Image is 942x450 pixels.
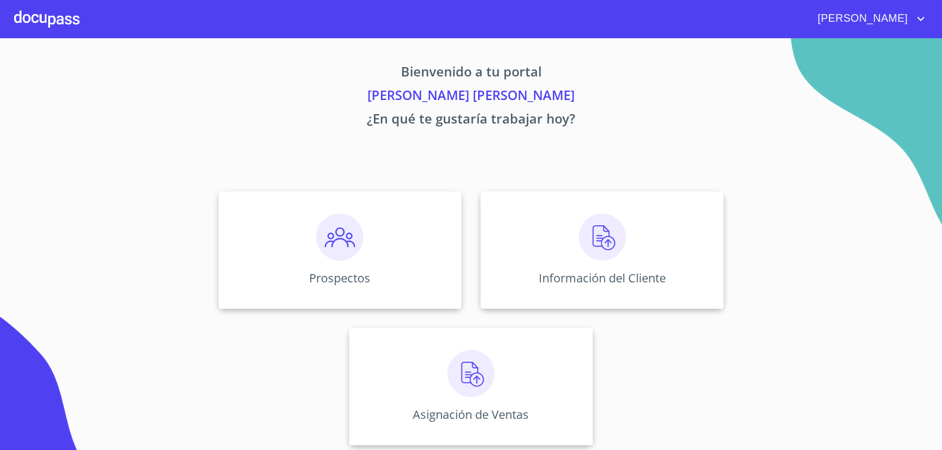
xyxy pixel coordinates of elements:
[447,350,495,397] img: carga.png
[809,9,914,28] span: [PERSON_NAME]
[108,62,834,85] p: Bienvenido a tu portal
[809,9,928,28] button: account of current user
[309,270,370,286] p: Prospectos
[108,109,834,132] p: ¿En qué te gustaría trabajar hoy?
[413,406,529,422] p: Asignación de Ventas
[316,214,363,261] img: prospectos.png
[539,270,666,286] p: Información del Cliente
[108,85,834,109] p: [PERSON_NAME] [PERSON_NAME]
[579,214,626,261] img: carga.png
